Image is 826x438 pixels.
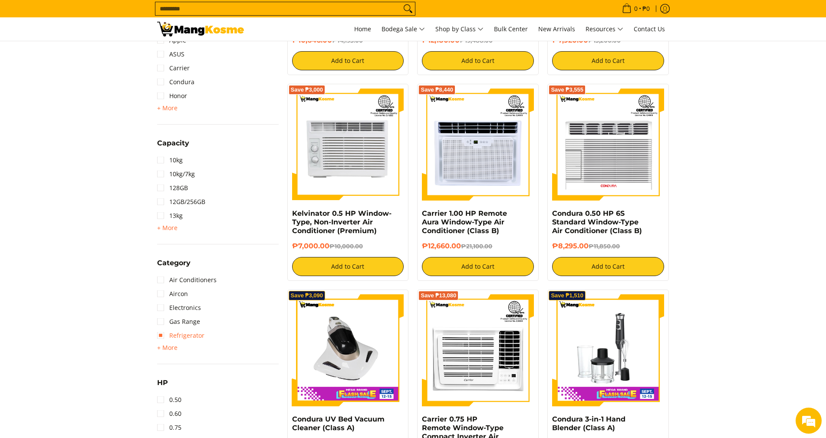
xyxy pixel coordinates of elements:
[421,87,453,92] span: Save ₱8,440
[534,17,579,41] a: New Arrivals
[157,195,205,209] a: 12GB/256GB
[157,301,201,315] a: Electronics
[552,89,664,201] img: condura-wrac-6s-premium-mang-kosme
[382,24,425,35] span: Bodega Sale
[401,2,415,15] button: Search
[538,25,575,33] span: New Arrivals
[494,25,528,33] span: Bulk Center
[157,273,217,287] a: Air Conditioners
[292,415,385,432] a: Condura UV Bed Vacuum Cleaner (Class A)
[422,89,534,201] img: Carrier 1.00 HP Remote Aura Window-Type Air Conditioner (Class B)
[350,17,375,41] a: Home
[629,17,669,41] a: Contact Us
[292,51,404,70] button: Add to Cart
[552,209,642,235] a: Condura 0.50 HP 6S Standard Window-Type Air Conditioner (Class B)
[157,181,188,195] a: 128GB
[157,209,183,223] a: 13kg
[586,24,623,35] span: Resources
[552,242,664,250] h6: ₱8,295.00
[422,242,534,250] h6: ₱12,660.00
[422,51,534,70] button: Add to Cart
[157,105,178,112] span: + More
[291,293,323,298] span: Save ₱3,090
[435,24,484,35] span: Shop by Class
[142,4,163,25] div: Minimize live chat window
[422,294,534,406] img: Carrier 0.75 HP Remote Window-Type Compact Inverter Air Conditioner (Class B)
[157,329,204,342] a: Refrigerator
[292,209,392,235] a: Kelvinator 0.5 HP Window-Type, Non-Inverter Air Conditioner (Premium)
[619,4,652,13] span: •
[633,6,639,12] span: 0
[292,294,404,406] img: Condura UV Bed Vacuum Cleaner (Class A)
[45,49,146,60] div: Chat with us now
[157,167,195,181] a: 10kg/7kg
[329,243,363,250] del: ₱10,000.00
[422,209,507,235] a: Carrier 1.00 HP Remote Aura Window-Type Air Conditioner (Class B)
[157,61,190,75] a: Carrier
[292,257,404,276] button: Add to Cart
[50,109,120,197] span: We're online!
[552,415,625,432] a: Condura 3-in-1 Hand Blender (Class A)
[157,140,189,153] summary: Open
[589,243,620,250] del: ₱11,850.00
[157,223,178,233] summary: Open
[552,51,664,70] button: Add to Cart
[157,47,184,61] a: ASUS
[157,342,178,353] summary: Open
[157,260,191,273] summary: Open
[581,17,628,41] a: Resources
[460,37,493,44] del: ₱19,488.00
[157,140,189,147] span: Capacity
[157,75,194,89] a: Condura
[332,37,363,44] del: ₱14,195.00
[431,17,488,41] a: Shop by Class
[157,379,168,393] summary: Open
[377,17,429,41] a: Bodega Sale
[157,103,178,113] summary: Open
[552,257,664,276] button: Add to Cart
[641,6,651,12] span: ₱0
[157,379,168,386] span: HP
[634,25,665,33] span: Contact Us
[157,407,181,421] a: 0.60
[157,89,187,103] a: Honor
[157,260,191,267] span: Category
[490,17,532,41] a: Bulk Center
[551,293,583,298] span: Save ₱1,510
[253,17,669,41] nav: Main Menu
[292,89,404,201] img: Kelvinator 0.5 HP Window-Type, Non-Inverter Air Conditioner (Premium)
[4,237,165,267] textarea: Type your message and hit 'Enter'
[421,293,456,298] span: Save ₱13,080
[157,22,244,36] img: All Products - Home Appliances Warehouse Sale l Mang Kosme
[551,87,583,92] span: Save ₱3,555
[461,243,492,250] del: ₱21,100.00
[157,315,200,329] a: Gas Range
[354,25,371,33] span: Home
[157,393,181,407] a: 0.50
[157,153,183,167] a: 10kg
[157,224,178,231] span: + More
[422,257,534,276] button: Add to Cart
[552,294,664,406] img: Condura 3-in-1 Hand Blender (Class A)
[292,242,404,250] h6: ₱7,000.00
[157,287,188,301] a: Aircon
[157,421,181,435] a: 0.75
[588,37,621,44] del: ₱13,200.00
[291,87,323,92] span: Save ₱3,000
[157,344,178,351] span: + More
